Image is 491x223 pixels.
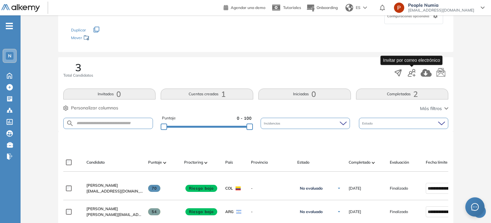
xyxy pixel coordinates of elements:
[1,4,40,12] img: Logo
[224,3,265,11] a: Agendar una demo
[283,5,301,10] span: Tutoriales
[184,159,203,165] span: Proctoring
[251,159,268,165] span: Provincia
[420,105,442,112] span: Más filtros
[185,185,218,192] span: Riesgo bajo
[225,185,233,191] span: COL
[185,208,218,215] span: Riesgo bajo
[86,212,143,218] span: [PERSON_NAME][EMAIL_ADDRESS][DOMAIN_NAME]
[300,209,323,214] span: No evaluado
[306,1,338,15] button: Onboarding
[363,6,367,9] img: arrow
[86,206,118,211] span: [PERSON_NAME]
[225,209,234,215] span: ARG
[408,3,474,8] span: People Numia
[71,105,118,111] span: Personalizar columnas
[359,118,448,129] div: Estado
[426,159,448,165] span: Fecha límite
[264,121,281,126] span: Incidencias
[63,73,93,78] span: Total Candidatos
[300,186,323,191] span: No evaluado
[390,159,409,165] span: Evaluación
[387,14,431,19] span: Configuraciones opcionales
[86,206,143,212] a: [PERSON_NAME]
[337,210,341,214] img: Ícono de flecha
[236,186,241,190] img: COL
[337,186,341,190] img: Ícono de flecha
[148,159,162,165] span: Puntaje
[71,32,135,44] div: Mover
[372,162,375,164] img: [missing "en.ARROW_ALT" translation]
[86,183,143,188] a: [PERSON_NAME]
[161,89,253,99] button: Cuentas creadas1
[356,5,361,11] span: ES
[345,4,353,12] img: world
[6,25,13,27] i: -
[231,5,265,10] span: Agendar una demo
[420,105,448,112] button: Más filtros
[75,62,81,73] span: 3
[349,209,361,215] span: [DATE]
[71,28,86,32] span: Duplicar
[349,159,370,165] span: Completado
[471,203,479,211] span: message
[251,185,292,191] span: -
[384,8,443,24] div: Configuraciones opcionales
[317,5,338,10] span: Onboarding
[251,209,292,215] span: -
[148,185,161,192] span: 70
[63,89,156,99] button: Invitados0
[390,209,408,215] span: Finalizado
[390,185,408,191] span: Finalizado
[258,89,351,99] button: Iniciadas0
[380,56,442,65] div: Invitar por correo electrónico
[356,89,449,99] button: Completadas2
[408,8,474,13] span: [EMAIL_ADDRESS][DOMAIN_NAME]
[349,185,361,191] span: [DATE]
[362,121,374,126] span: Estado
[86,183,118,188] span: [PERSON_NAME]
[86,159,105,165] span: Candidato
[63,105,118,111] button: Personalizar columnas
[204,162,208,164] img: [missing "en.ARROW_ALT" translation]
[162,115,176,121] span: Puntaje
[163,162,166,164] img: [missing "en.ARROW_ALT" translation]
[261,118,350,129] div: Incidencias
[225,159,233,165] span: País
[86,188,143,194] span: [EMAIL_ADDRESS][DOMAIN_NAME]
[66,119,74,127] img: SEARCH_ALT
[236,210,241,214] img: ARG
[297,159,309,165] span: Estado
[237,115,252,121] span: 0 - 100
[148,208,161,215] span: 54
[8,53,12,58] span: N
